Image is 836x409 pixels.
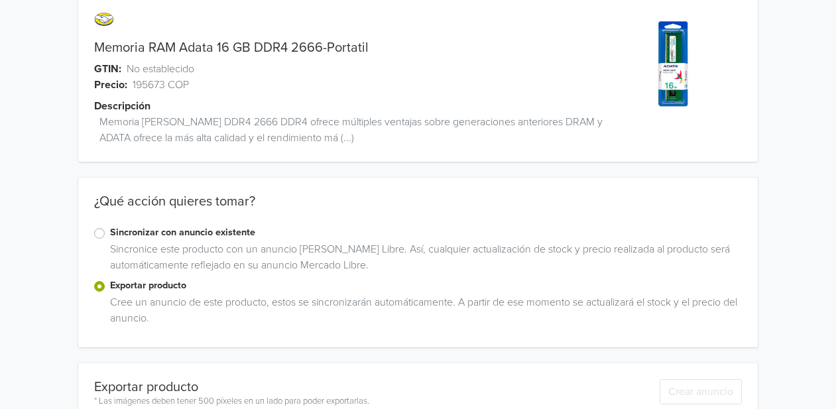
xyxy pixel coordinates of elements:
label: Exportar producto [110,278,743,293]
div: * Las imágenes deben tener 500 píxeles en un lado para poder exportarlas. [94,395,369,408]
label: Sincronizar con anuncio existente [110,225,743,240]
span: GTIN: [94,61,121,77]
div: Sincronice este producto con un anuncio [PERSON_NAME] Libre. Así, cualquier actualización de stoc... [105,241,743,278]
div: ¿Qué acción quieres tomar? [78,194,758,225]
span: Precio: [94,77,127,93]
div: Cree un anuncio de este producto, estos se sincronizarán automáticamente. A partir de ese momento... [105,294,743,331]
span: Memoria [PERSON_NAME] DDR4 2666 DDR4 ofrece múltiples ventajas sobre generaciones anteriores DRAM... [99,114,604,146]
img: product_image [623,14,723,114]
span: 195673 COP [133,77,189,93]
div: Exportar producto [94,379,369,395]
span: No establecido [127,61,194,77]
a: Memoria RAM Adata 16 GB DDR4 2666-Portatil [94,40,369,56]
button: Crear anuncio [660,379,742,404]
span: Descripción [94,98,150,114]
